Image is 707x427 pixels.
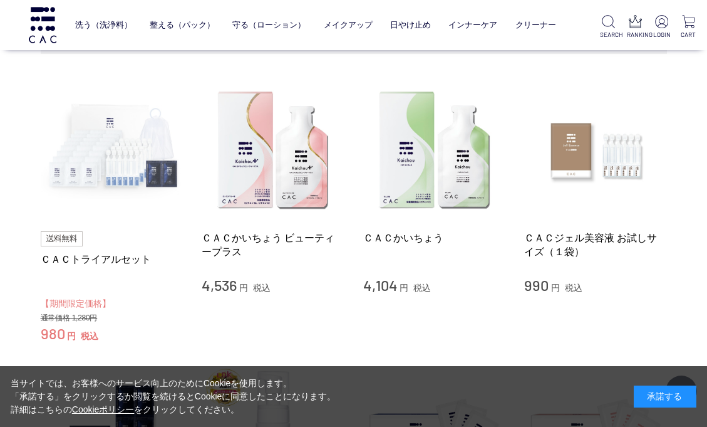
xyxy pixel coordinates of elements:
[448,11,497,40] a: インナーケア
[41,79,183,222] img: ＣＡＣトライアルセット
[363,276,398,294] span: 4,104
[363,231,506,245] a: ＣＡＣかいちょう
[202,276,237,294] span: 4,536
[600,30,617,40] p: SEARCH
[400,283,408,293] span: 円
[41,297,183,311] div: 【期間限定価格】
[75,11,132,40] a: 洗う（洗浄料）
[202,79,344,222] img: ＣＡＣかいちょう ビューティープラス
[634,386,696,408] div: 承諾する
[390,11,431,40] a: 日やけ止め
[253,283,271,293] span: 税込
[627,15,644,40] a: RANKING
[524,79,667,222] img: ＣＡＣジェル美容液 お試しサイズ（１袋）
[524,276,549,294] span: 990
[680,30,697,40] p: CART
[627,30,644,40] p: RANKING
[81,331,98,341] span: 税込
[41,253,183,266] a: ＣＡＣトライアルセット
[600,15,617,40] a: SEARCH
[11,377,336,416] div: 当サイトでは、お客様へのサービス向上のためにCookieを使用します。 「承諾する」をクリックするか閲覧を続けるとCookieに同意したことになります。 詳細はこちらの をクリックしてください。
[551,283,560,293] span: 円
[41,324,65,342] span: 980
[413,283,431,293] span: 税込
[515,11,556,40] a: クリーナー
[41,231,83,246] img: 送料無料
[653,30,670,40] p: LOGIN
[363,79,506,222] img: ＣＡＣかいちょう
[27,7,58,43] img: logo
[41,314,183,324] div: 通常価格 1,280円
[150,11,215,40] a: 整える（パック）
[653,15,670,40] a: LOGIN
[324,11,373,40] a: メイクアップ
[232,11,306,40] a: 守る（ローション）
[239,283,248,293] span: 円
[680,15,697,40] a: CART
[202,231,344,258] a: ＣＡＣかいちょう ビューティープラス
[67,331,76,341] span: 円
[524,231,667,258] a: ＣＡＣジェル美容液 お試しサイズ（１袋）
[565,283,582,293] span: 税込
[72,404,135,414] a: Cookieポリシー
